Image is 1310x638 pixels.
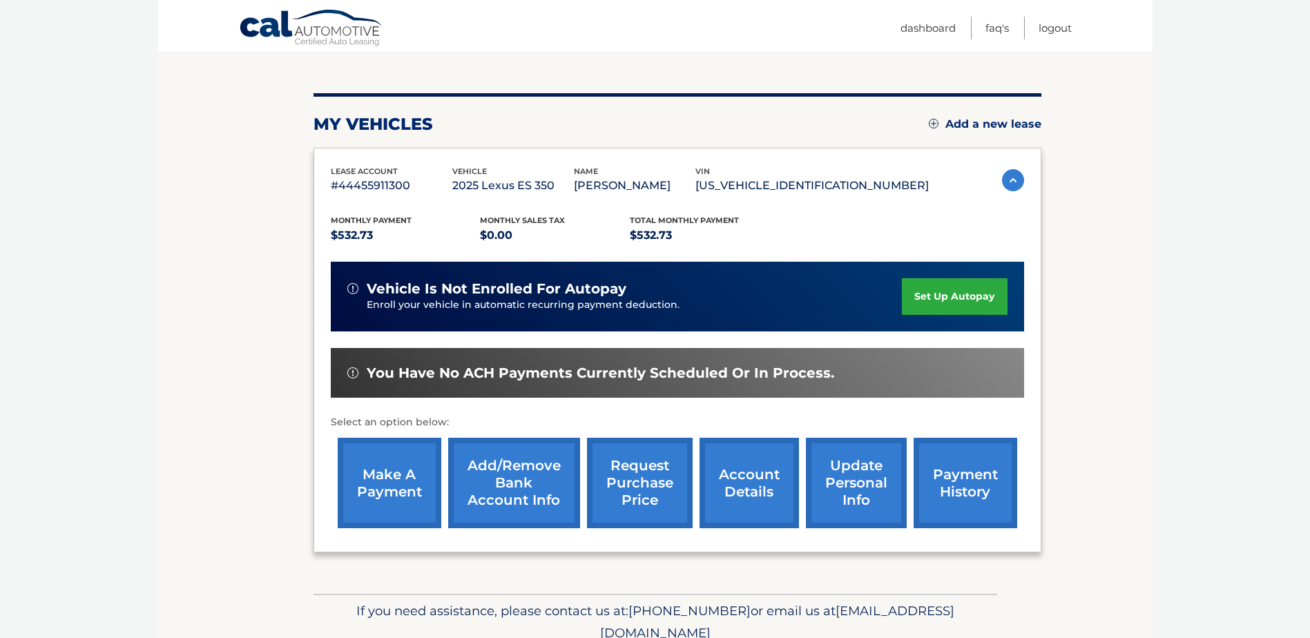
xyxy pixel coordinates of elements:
[700,438,799,528] a: account details
[331,166,398,176] span: lease account
[314,114,433,135] h2: my vehicles
[695,166,710,176] span: vin
[452,176,574,195] p: 2025 Lexus ES 350
[347,367,358,378] img: alert-white.svg
[448,438,580,528] a: Add/Remove bank account info
[239,9,384,49] a: Cal Automotive
[331,215,412,225] span: Monthly Payment
[1039,17,1072,39] a: Logout
[331,226,481,245] p: $532.73
[587,438,693,528] a: request purchase price
[452,166,487,176] span: vehicle
[630,215,739,225] span: Total Monthly Payment
[480,215,565,225] span: Monthly sales Tax
[902,278,1007,315] a: set up autopay
[338,438,441,528] a: make a payment
[900,17,956,39] a: Dashboard
[628,603,751,619] span: [PHONE_NUMBER]
[630,226,780,245] p: $532.73
[367,280,626,298] span: vehicle is not enrolled for autopay
[367,298,903,313] p: Enroll your vehicle in automatic recurring payment deduction.
[985,17,1009,39] a: FAQ's
[480,226,630,245] p: $0.00
[574,166,598,176] span: name
[695,176,929,195] p: [US_VEHICLE_IDENTIFICATION_NUMBER]
[914,438,1017,528] a: payment history
[806,438,907,528] a: update personal info
[1002,169,1024,191] img: accordion-active.svg
[347,283,358,294] img: alert-white.svg
[331,176,452,195] p: #44455911300
[331,414,1024,431] p: Select an option below:
[929,119,938,128] img: add.svg
[367,365,834,382] span: You have no ACH payments currently scheduled or in process.
[574,176,695,195] p: [PERSON_NAME]
[929,117,1041,131] a: Add a new lease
